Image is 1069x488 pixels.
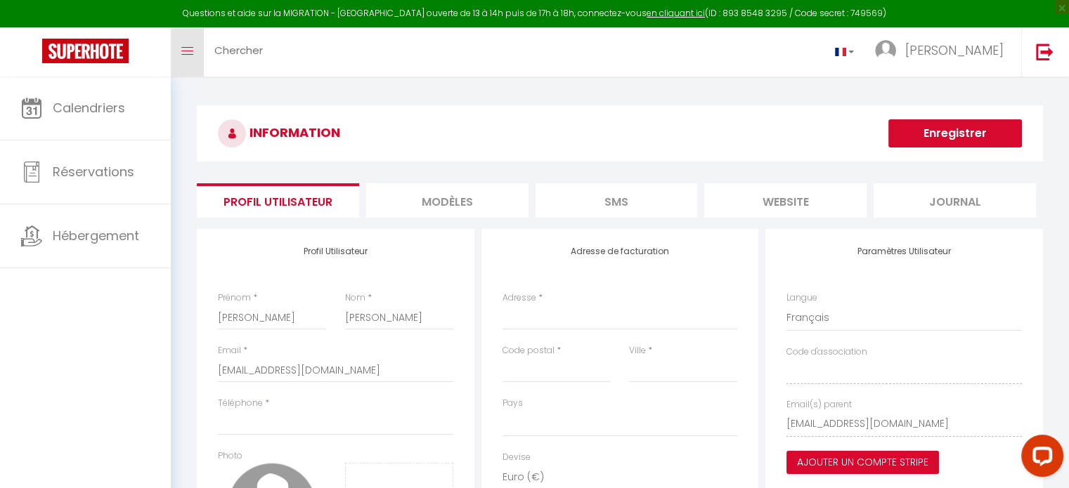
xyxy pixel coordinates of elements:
label: Photo [218,449,242,463]
label: Prénom [218,291,251,305]
label: Code d'association [786,345,867,359]
label: Langue [786,291,817,305]
h4: Paramètres Utilisateur [786,246,1022,256]
a: ... [PERSON_NAME] [864,27,1021,77]
label: Email(s) parent [786,398,852,411]
label: Adresse [503,291,536,305]
a: Chercher [204,27,273,77]
button: Ajouter un compte Stripe [786,451,939,475]
span: Chercher [214,43,263,58]
h4: Profil Utilisateur [218,246,453,256]
img: Super Booking [42,39,129,63]
span: Hébergement [53,227,139,244]
li: MODÈLES [366,183,529,218]
iframe: LiveChat chat widget [1010,429,1069,488]
h4: Adresse de facturation [503,246,738,256]
label: Email [218,344,241,357]
li: Profil Utilisateur [197,183,359,218]
label: Devise [503,451,531,464]
span: [PERSON_NAME] [905,41,1004,59]
a: en cliquant ici [647,7,705,19]
button: Enregistrer [888,119,1022,147]
img: logout [1036,43,1054,60]
li: Journal [874,183,1036,218]
li: SMS [536,183,698,218]
li: website [704,183,867,218]
label: Nom [345,291,365,305]
label: Téléphone [218,397,263,410]
h3: INFORMATION [197,105,1043,161]
label: Ville [629,344,646,357]
label: Pays [503,397,523,410]
span: Calendriers [53,99,125,117]
img: ... [875,40,896,61]
span: Réservations [53,163,134,180]
label: Code postal [503,344,555,357]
